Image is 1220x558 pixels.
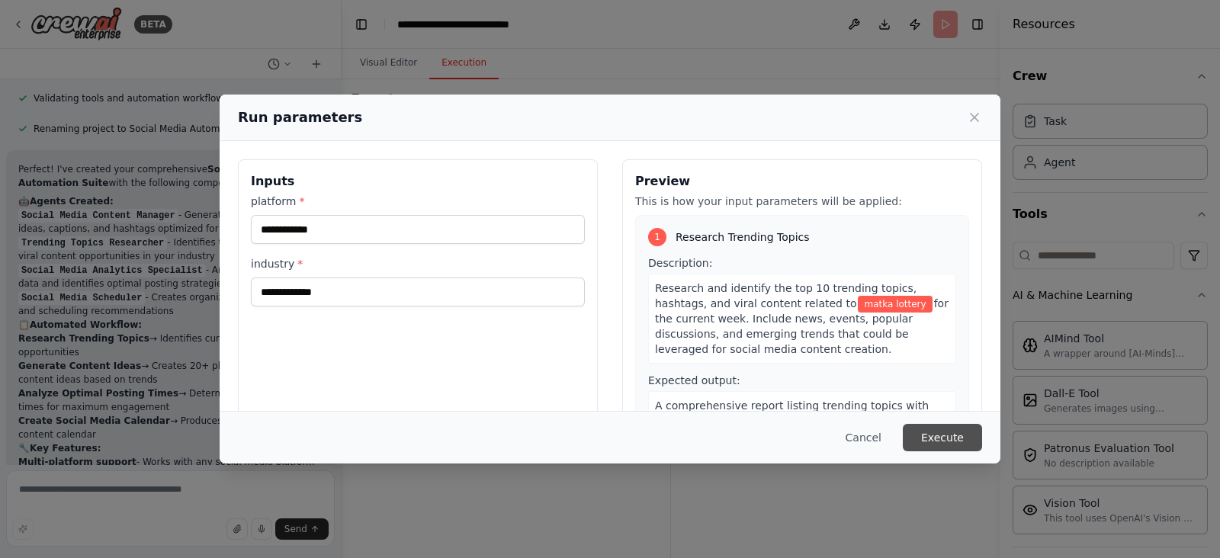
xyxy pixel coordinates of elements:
[635,194,969,209] p: This is how your input parameters will be applied:
[833,424,894,451] button: Cancel
[635,172,969,191] h3: Preview
[903,424,982,451] button: Execute
[655,399,935,457] span: A comprehensive report listing trending topics with descriptions, relevance scores, suggested has...
[655,282,917,309] span: Research and identify the top 10 trending topics, hashtags, and viral content related to
[251,172,585,191] h3: Inputs
[251,194,585,209] label: platform
[655,297,949,355] span: for the current week. Include news, events, popular discussions, and emerging trends that could b...
[648,374,740,386] span: Expected output:
[858,296,932,313] span: Variable: industry
[648,228,666,246] div: 1
[251,256,585,271] label: industry
[648,257,712,269] span: Description:
[238,107,362,128] h2: Run parameters
[676,229,810,245] span: Research Trending Topics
